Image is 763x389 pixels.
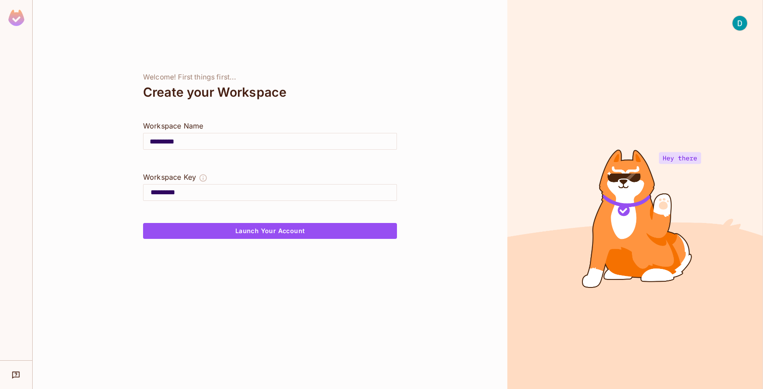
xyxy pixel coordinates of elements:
button: The Workspace Key is unique, and serves as the identifier of your workspace. [199,172,208,184]
div: Welcome! First things first... [143,73,397,82]
img: Deepak Kumar [733,16,747,30]
div: Help & Updates [6,366,26,384]
div: Workspace Key [143,172,196,182]
div: Workspace Name [143,121,397,131]
img: SReyMgAAAABJRU5ErkJggg== [8,10,24,26]
button: Launch Your Account [143,223,397,239]
div: Create your Workspace [143,82,397,103]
